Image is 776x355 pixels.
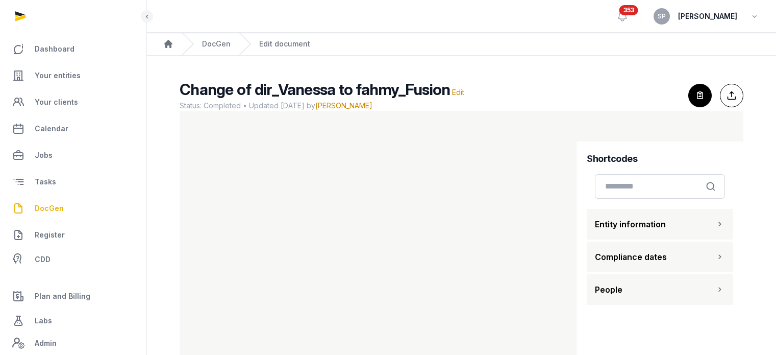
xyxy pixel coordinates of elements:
span: 353 [619,5,638,15]
span: Plan and Billing [35,290,90,302]
span: Compliance dates [595,251,667,263]
span: Dashboard [35,43,74,55]
a: Labs [8,309,138,333]
a: DocGen [8,196,138,221]
span: People [595,283,622,296]
a: Calendar [8,116,138,141]
span: CDD [35,253,51,266]
div: Edit document [259,39,310,49]
a: DocGen [202,39,231,49]
span: [PERSON_NAME] [315,101,372,110]
a: Tasks [8,170,138,194]
a: CDD [8,249,138,270]
span: Status: Completed • Updated [DATE] by [180,101,680,111]
span: Calendar [35,123,68,135]
button: SP [654,8,670,25]
span: Tasks [35,176,56,188]
span: Jobs [35,149,53,161]
button: People [587,274,733,305]
span: [PERSON_NAME] [678,10,737,22]
span: SP [658,13,666,19]
span: DocGen [35,202,64,215]
span: Edit [452,88,464,97]
span: Register [35,229,65,241]
span: Your entities [35,69,81,82]
button: Compliance dates [587,242,733,272]
span: Admin [35,337,57,349]
button: Entity information [587,209,733,240]
a: Dashboard [8,37,138,61]
span: Your clients [35,96,78,108]
a: Your clients [8,90,138,114]
a: Admin [8,333,138,353]
h4: Shortcodes [587,152,733,166]
a: Register [8,223,138,247]
a: Plan and Billing [8,284,138,309]
span: Entity information [595,218,666,230]
a: Your entities [8,63,138,88]
a: Jobs [8,143,138,168]
nav: Breadcrumb [147,33,776,56]
span: Labs [35,315,52,327]
span: Change of dir_Vanessa to fahmy_Fusion [180,80,450,99]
